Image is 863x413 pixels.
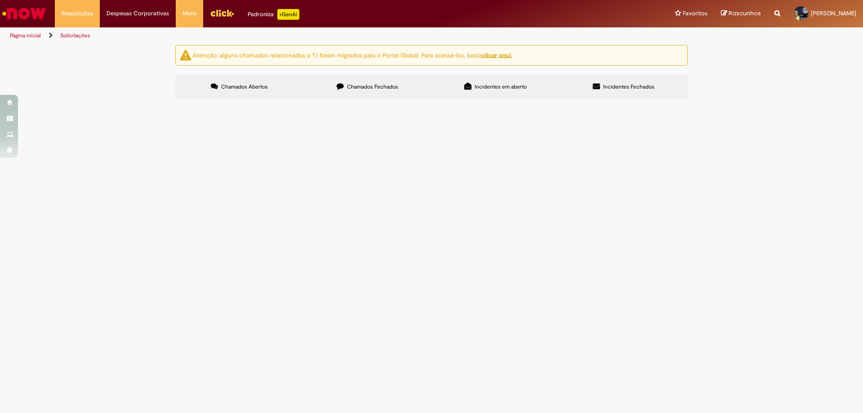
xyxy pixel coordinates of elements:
[248,9,299,20] div: Padroniza
[475,83,527,90] span: Incidentes em aberto
[193,51,512,59] ng-bind-html: Atenção: alguns chamados relacionados a T.I foram migrados para o Portal Global. Para acessá-los,...
[683,9,707,18] span: Favoritos
[210,6,234,20] img: click_logo_yellow_360x200.png
[62,9,93,18] span: Requisições
[811,9,856,17] span: [PERSON_NAME]
[182,9,196,18] span: More
[347,83,398,90] span: Chamados Fechados
[10,32,41,39] a: Página inicial
[729,9,761,18] span: Rascunhos
[221,83,268,90] span: Chamados Abertos
[603,83,654,90] span: Incidentes Fechados
[107,9,169,18] span: Despesas Corporativas
[721,9,761,18] a: Rascunhos
[1,4,47,22] img: ServiceNow
[7,27,569,44] ul: Trilhas de página
[482,51,512,59] a: clicar aqui.
[277,9,299,20] p: +GenAi
[60,32,90,39] a: Solicitações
